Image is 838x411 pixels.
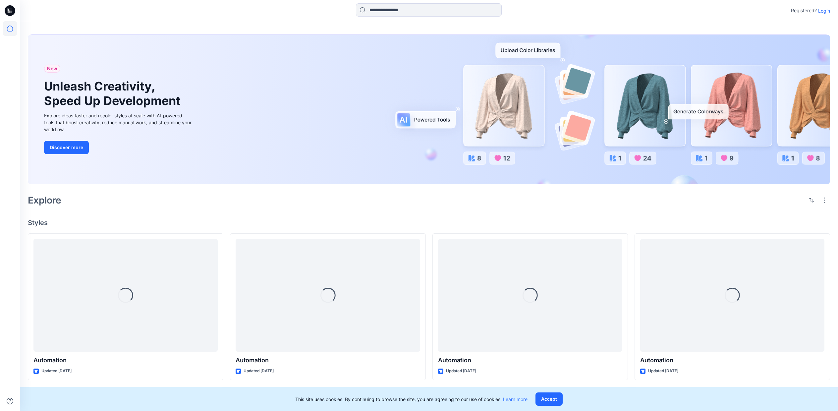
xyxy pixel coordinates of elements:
h2: Explore [28,195,61,206]
p: Automation [33,356,218,365]
p: Updated [DATE] [41,368,72,375]
p: Automation [236,356,420,365]
a: Discover more [44,141,193,154]
p: This site uses cookies. By continuing to browse the site, you are agreeing to our use of cookies. [295,396,528,403]
p: Updated [DATE] [648,368,678,375]
p: Registered? [791,7,817,15]
span: New [47,65,57,73]
h4: Styles [28,219,830,227]
p: Automation [640,356,824,365]
a: Learn more [503,396,528,402]
button: Accept [535,392,563,406]
div: Explore ideas faster and recolor styles at scale with AI-powered tools that boost creativity, red... [44,112,193,133]
h1: Unleash Creativity, Speed Up Development [44,79,183,108]
p: Login [818,7,830,14]
p: Updated [DATE] [446,368,476,375]
button: Discover more [44,141,89,154]
p: Updated [DATE] [244,368,274,375]
p: Automation [438,356,622,365]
